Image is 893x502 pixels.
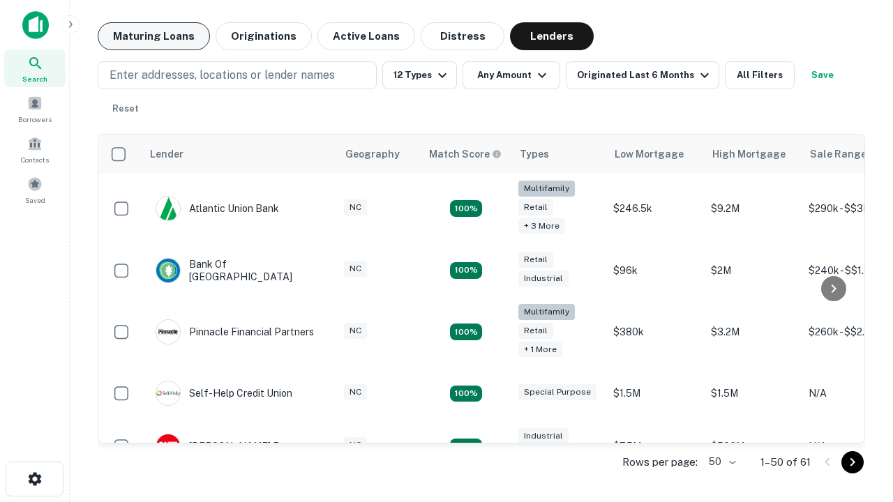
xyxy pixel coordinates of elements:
button: Maturing Loans [98,22,210,50]
button: Originated Last 6 Months [566,61,719,89]
iframe: Chat Widget [823,390,893,457]
td: $96k [606,244,704,297]
h6: Match Score [429,146,499,162]
p: Enter addresses, locations or lender names [110,67,335,84]
button: Save your search to get updates of matches that match your search criteria. [800,61,845,89]
div: Geography [345,146,400,162]
button: Any Amount [463,61,560,89]
td: $380k [606,297,704,367]
img: picture [156,320,180,344]
img: picture [156,259,180,282]
div: Capitalize uses an advanced AI algorithm to match your search with the best lender. The match sco... [429,146,502,162]
th: Types [511,135,606,174]
span: Borrowers [18,114,52,125]
div: NC [344,437,367,453]
img: picture [156,434,180,458]
button: Enter addresses, locations or lender names [98,61,377,89]
div: Special Purpose [518,384,596,400]
div: Lender [150,146,183,162]
button: Reset [103,95,148,123]
div: Low Mortgage [615,146,684,162]
td: $9.2M [704,174,802,244]
th: Geography [337,135,421,174]
td: $246.5k [606,174,704,244]
button: All Filters [725,61,795,89]
div: 50 [703,452,738,472]
th: Lender [142,135,337,174]
span: Search [22,73,47,84]
th: Capitalize uses an advanced AI algorithm to match your search with the best lender. The match sco... [421,135,511,174]
th: High Mortgage [704,135,802,174]
div: Matching Properties: 14, hasApolloMatch: undefined [450,439,482,455]
p: 1–50 of 61 [760,454,811,471]
div: + 3 more [518,218,565,234]
td: $500M [704,420,802,473]
div: Self-help Credit Union [156,381,292,406]
div: [PERSON_NAME] Fargo [156,434,300,459]
div: Sale Range [810,146,866,162]
img: picture [156,381,180,405]
div: Multifamily [518,181,575,197]
span: Saved [25,195,45,206]
a: Borrowers [4,90,66,128]
div: NC [344,261,367,277]
button: Active Loans [317,22,415,50]
div: Matching Properties: 18, hasApolloMatch: undefined [450,324,482,340]
p: Rows per page: [622,454,698,471]
div: + 1 more [518,342,562,358]
td: $2M [704,244,802,297]
button: Distress [421,22,504,50]
div: Matching Properties: 11, hasApolloMatch: undefined [450,386,482,402]
td: $1.5M [704,367,802,420]
div: Bank Of [GEOGRAPHIC_DATA] [156,258,323,283]
div: NC [344,384,367,400]
th: Low Mortgage [606,135,704,174]
a: Search [4,50,66,87]
button: Go to next page [841,451,864,473]
div: Atlantic Union Bank [156,196,279,221]
button: Originations [216,22,312,50]
td: $7.5M [606,420,704,473]
div: Industrial [518,428,569,444]
div: Types [520,146,549,162]
span: Contacts [21,154,49,165]
div: Matching Properties: 15, hasApolloMatch: undefined [450,262,482,279]
td: $1.5M [606,367,704,420]
a: Saved [4,171,66,208]
img: capitalize-icon.png [22,11,49,39]
button: 12 Types [382,61,457,89]
div: NC [344,199,367,215]
div: High Mortgage [712,146,786,162]
div: Pinnacle Financial Partners [156,319,314,344]
div: Multifamily [518,304,575,320]
img: picture [156,197,180,220]
div: Retail [518,323,553,339]
a: Contacts [4,130,66,168]
div: Retail [518,199,553,215]
div: NC [344,323,367,339]
td: $3.2M [704,297,802,367]
div: Matching Properties: 10, hasApolloMatch: undefined [450,200,482,217]
div: Retail [518,252,553,268]
div: Originated Last 6 Months [577,67,713,84]
div: Industrial [518,271,569,287]
button: Lenders [510,22,594,50]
